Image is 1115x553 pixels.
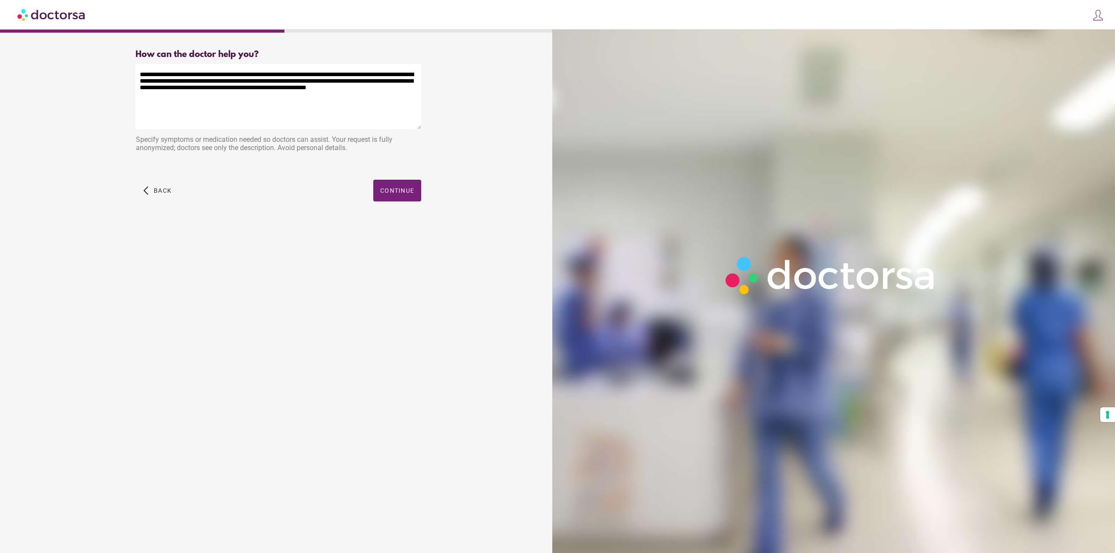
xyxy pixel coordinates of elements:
[17,5,86,24] img: Doctorsa.com
[1092,9,1104,21] img: icons8-customer-100.png
[1100,407,1115,422] button: Your consent preferences for tracking technologies
[373,180,421,201] button: Continue
[380,187,414,194] span: Continue
[135,50,421,60] div: How can the doctor help you?
[135,131,421,158] div: Specify symptoms or medication needed so doctors can assist. Your request is fully anonymized; do...
[154,187,172,194] span: Back
[720,251,943,300] img: Logo-Doctorsa-trans-White-partial-flat.png
[140,180,175,201] button: arrow_back_ios Back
